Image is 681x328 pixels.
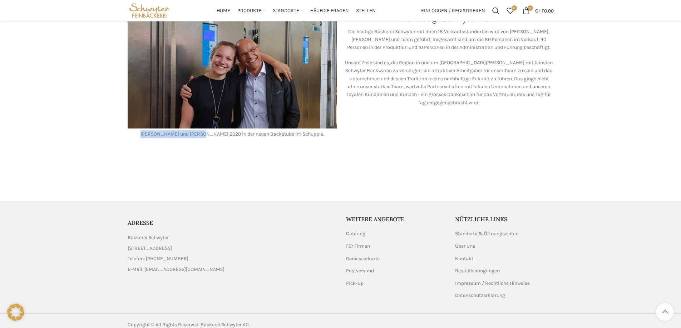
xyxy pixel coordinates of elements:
[128,219,153,226] span: ADRESSE
[175,4,417,18] div: Main navigation
[455,292,506,299] a: Datenschutzerklärung
[519,4,557,18] a: 0 CHF0.00
[346,230,366,237] a: Catering
[217,4,230,18] a: Home
[310,4,349,18] a: Häufige Fragen
[455,230,519,237] a: Standorte & Öffnungszeiten
[656,303,674,321] a: Scroll to top button
[356,7,376,14] span: Stellen
[128,244,172,252] span: [STREET_ADDRESS]
[346,255,380,262] a: Geniesserkarte
[535,7,544,14] span: CHF
[310,7,349,14] span: Häufige Fragen
[503,4,517,18] a: 0
[237,7,262,14] span: Produkte
[418,4,489,18] a: Einloggen / Registrieren
[528,5,533,11] span: 0
[455,255,474,262] a: Kontakt
[512,5,517,11] span: 0
[128,130,337,138] p: [PERSON_NAME] und [PERSON_NAME] 2020 in der neuen Backstube im Schuppis.
[217,7,230,14] span: Home
[489,4,503,18] a: Suchen
[455,280,531,287] a: Impressum / Rechtliche Hinweise
[128,266,335,273] a: List item link
[346,280,364,287] a: Pick-Up
[273,7,299,14] span: Standorte
[237,4,266,18] a: Produkte
[421,8,485,13] span: Einloggen / Registrieren
[128,234,169,242] span: Bäckerei Schwyter
[535,7,554,14] bdi: 0.00
[128,255,335,263] a: List item link
[503,4,517,18] div: Meine Wunschliste
[273,4,303,18] a: Standorte
[356,4,376,18] a: Stellen
[346,215,445,223] h5: Weitere Angebote
[128,7,172,13] a: Site logo
[455,243,476,250] a: Über Uns
[346,243,371,250] a: Für Firmen
[344,28,554,52] p: Die heutige Bäckerei Schwyter mit ihren 18 Verkaufsstandorten wird von [PERSON_NAME], [PERSON_NAM...
[344,59,554,107] p: Unsere Ziele sind es, die Region in und um [GEOGRAPHIC_DATA][PERSON_NAME] mit feinsten Schwyter B...
[346,267,375,274] a: Postversand
[455,215,554,223] h5: Nützliche Links
[455,267,500,274] a: Bestellbedingungen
